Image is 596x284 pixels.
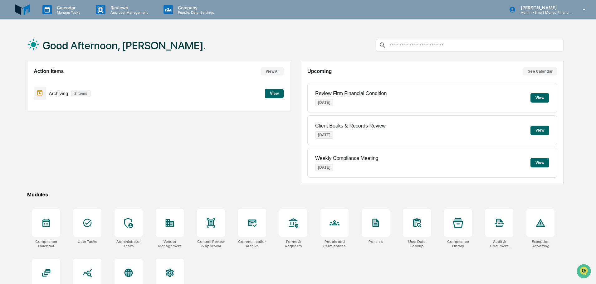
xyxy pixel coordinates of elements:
p: People, Data, Settings [173,10,217,15]
button: View [530,93,549,103]
button: View [530,126,549,135]
div: 🔎 [6,91,11,96]
div: Forms & Requests [279,239,307,248]
span: Preclearance [12,79,40,85]
div: Compliance Calendar [32,239,60,248]
div: Vendor Management [156,239,184,248]
div: Policies [369,239,383,244]
a: 🔎Data Lookup [4,88,42,99]
a: Powered byPylon [44,105,76,110]
p: Manage Tasks [52,10,83,15]
p: How can we help? [6,13,114,23]
span: Attestations [51,79,77,85]
img: 1746055101610-c473b297-6a78-478c-a979-82029cc54cd1 [6,48,17,59]
button: View [530,158,549,167]
p: Client Books & Records Review [315,123,386,129]
p: Calendar [52,5,83,10]
div: 🖐️ [6,79,11,84]
div: Start new chat [21,48,102,54]
p: [DATE] [315,131,333,139]
p: [PERSON_NAME] [516,5,574,10]
h2: Upcoming [307,69,332,74]
div: Exception Reporting [526,239,554,248]
button: View All [261,67,284,75]
div: 🗄️ [45,79,50,84]
div: Communications Archive [238,239,266,248]
div: Compliance Library [444,239,472,248]
p: Approval Management [105,10,151,15]
div: Administrator Tasks [115,239,143,248]
div: We're available if you need us! [21,54,79,59]
p: [DATE] [315,164,333,171]
span: Data Lookup [12,90,39,97]
div: User Data Lookup [403,239,431,248]
div: User Tasks [78,239,97,244]
div: Modules [27,192,564,198]
p: Company [173,5,217,10]
iframe: Open customer support [576,263,593,280]
div: Audit & Document Logs [485,239,513,248]
div: Content Review & Approval [197,239,225,248]
button: See Calendar [523,67,557,75]
h2: Action Items [34,69,64,74]
span: Pylon [62,106,76,110]
p: Reviews [105,5,151,10]
a: View [265,90,284,96]
h1: Good Afternoon, [PERSON_NAME]. [43,39,206,52]
a: 🗄️Attestations [43,76,80,87]
p: [DATE] [315,99,333,106]
p: 2 items [71,90,90,97]
button: View [265,89,284,98]
a: 🖐️Preclearance [4,76,43,87]
img: logo [15,2,30,17]
div: People and Permissions [320,239,349,248]
p: Review Firm Financial Condition [315,91,387,96]
p: Weekly Compliance Meeting [315,156,378,161]
p: Archiving [49,91,68,96]
p: Admin • Smart Money Financial Advisors [516,10,574,15]
button: Start new chat [106,50,114,57]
